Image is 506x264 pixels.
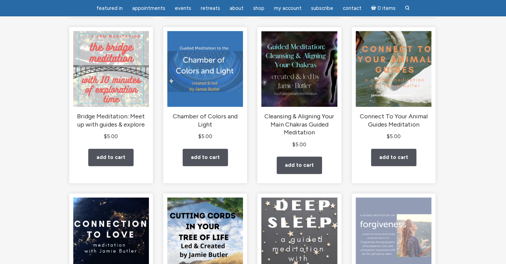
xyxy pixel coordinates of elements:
h2: Connect To Your Animal Guides Meditation [356,113,431,129]
span: $ [198,133,201,140]
span: About [230,5,244,11]
a: Events [171,2,195,15]
h2: Bridge Meditation: Meet up with guides & explore [73,113,149,129]
span: Shop [253,5,264,11]
span: 0 items [377,6,395,11]
a: Contact [339,2,366,15]
a: Retreats [197,2,224,15]
span: $ [292,142,295,148]
a: Add to cart: “Bridge Meditation: Meet up with guides & explore” [88,149,134,166]
span: Contact [343,5,362,11]
h2: Chamber of Colors and Light [167,113,243,129]
span: Subscribe [311,5,333,11]
i: Cart [371,5,378,11]
a: Add to cart: “Connect To Your Animal Guides Meditation” [371,149,416,166]
a: My Account [270,2,306,15]
img: Connect To Your Animal Guides Meditation [356,31,431,107]
span: Retreats [201,5,220,11]
img: Cleansing & Aligning Your Main Chakras Guided Meditation [261,31,337,107]
span: $ [387,133,390,140]
a: Appointments [128,2,169,15]
h2: Cleansing & Aligning Your Main Chakras Guided Meditation [261,113,337,137]
a: Cleansing & Aligning Your Main Chakras Guided Meditation $5.00 [261,31,337,149]
span: My Account [274,5,302,11]
img: Chamber of Colors and Light [167,31,243,107]
a: featured in [92,2,127,15]
a: Add to cart: “Chamber of Colors and Light” [183,149,228,166]
span: Events [175,5,191,11]
a: Shop [249,2,269,15]
bdi: 5.00 [387,133,401,140]
img: Bridge Meditation: Meet up with guides & explore [73,31,149,107]
bdi: 5.00 [292,142,306,148]
span: Appointments [132,5,165,11]
a: Add to cart: “Cleansing & Aligning Your Main Chakras Guided Meditation” [277,157,322,174]
span: featured in [96,5,123,11]
a: Cart0 items [367,1,400,15]
bdi: 5.00 [198,133,212,140]
a: Connect To Your Animal Guides Meditation $5.00 [356,31,431,141]
a: Bridge Meditation: Meet up with guides & explore $5.00 [73,31,149,141]
span: $ [104,133,107,140]
a: Subscribe [307,2,337,15]
a: About [226,2,248,15]
a: Chamber of Colors and Light $5.00 [167,31,243,141]
bdi: 5.00 [104,133,118,140]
